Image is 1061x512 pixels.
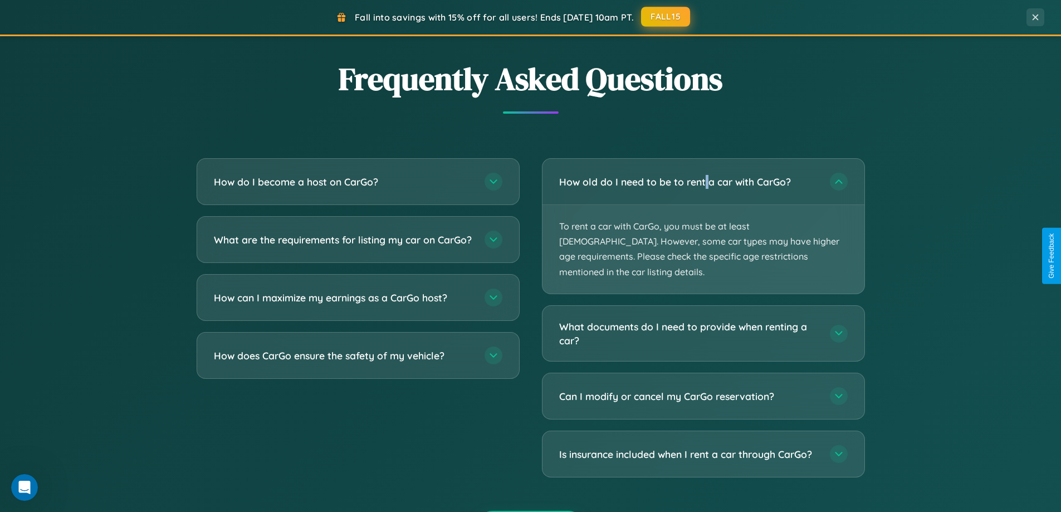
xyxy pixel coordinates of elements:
iframe: Intercom live chat [11,474,38,501]
h2: Frequently Asked Questions [197,57,865,100]
div: Give Feedback [1048,233,1055,279]
h3: Can I modify or cancel my CarGo reservation? [559,389,819,403]
h3: How does CarGo ensure the safety of my vehicle? [214,349,473,363]
p: To rent a car with CarGo, you must be at least [DEMOGRAPHIC_DATA]. However, some car types may ha... [542,205,864,294]
span: Fall into savings with 15% off for all users! Ends [DATE] 10am PT. [355,12,634,23]
button: FALL15 [641,7,690,27]
h3: How can I maximize my earnings as a CarGo host? [214,291,473,305]
h3: What documents do I need to provide when renting a car? [559,320,819,347]
h3: Is insurance included when I rent a car through CarGo? [559,447,819,461]
h3: How do I become a host on CarGo? [214,175,473,189]
h3: What are the requirements for listing my car on CarGo? [214,233,473,247]
h3: How old do I need to be to rent a car with CarGo? [559,175,819,189]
